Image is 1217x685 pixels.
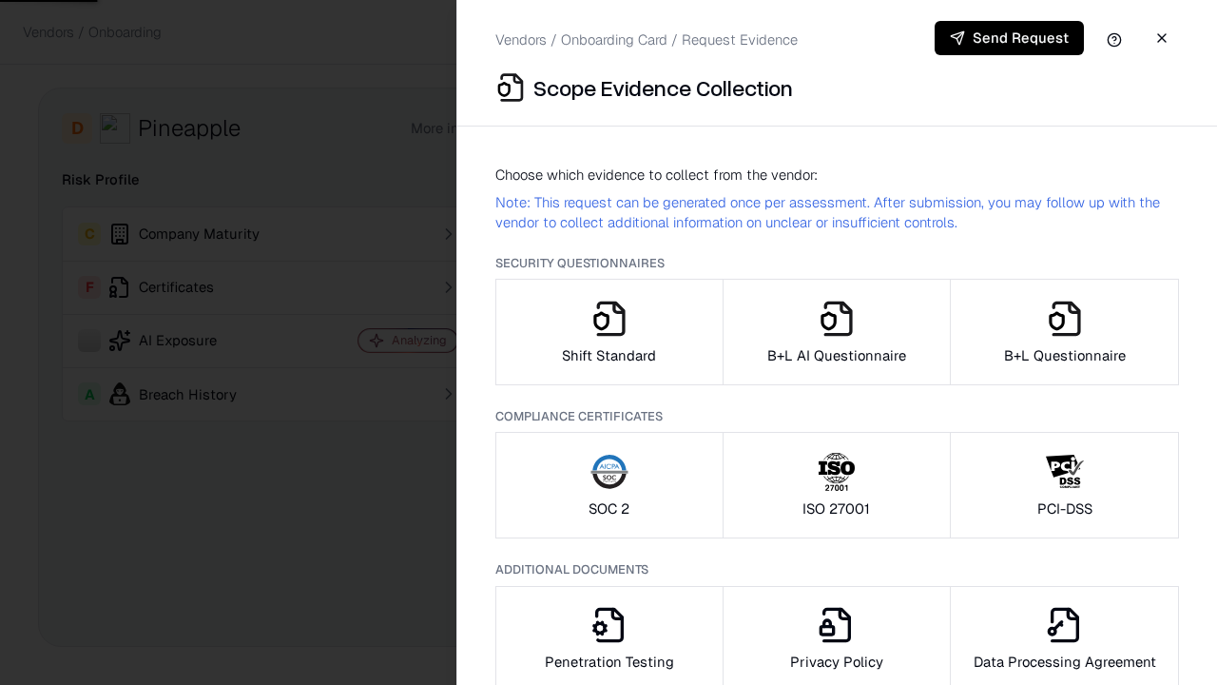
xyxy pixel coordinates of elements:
p: Choose which evidence to collect from the vendor: [495,165,1179,185]
p: Shift Standard [562,345,656,365]
p: Compliance Certificates [495,408,1179,424]
p: Vendors / Onboarding Card / Request Evidence [495,29,798,49]
button: Shift Standard [495,279,724,385]
button: B+L Questionnaire [950,279,1179,385]
button: PCI-DSS [950,432,1179,538]
p: SOC 2 [589,499,629,519]
p: Additional Documents [495,561,1179,577]
p: Privacy Policy [790,652,883,672]
p: Penetration Testing [545,652,674,672]
p: B+L AI Questionnaire [767,345,906,365]
p: PCI-DSS [1037,499,1092,519]
p: Note: This request can be generated once per assessment. After submission, you may follow up with... [495,192,1179,232]
button: B+L AI Questionnaire [723,279,952,385]
button: ISO 27001 [723,432,952,538]
p: ISO 27001 [802,499,870,519]
button: Send Request [935,21,1084,55]
button: SOC 2 [495,432,724,538]
p: Scope Evidence Collection [533,72,793,103]
p: B+L Questionnaire [1004,345,1126,365]
p: Data Processing Agreement [974,652,1156,672]
p: Security Questionnaires [495,255,1179,271]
